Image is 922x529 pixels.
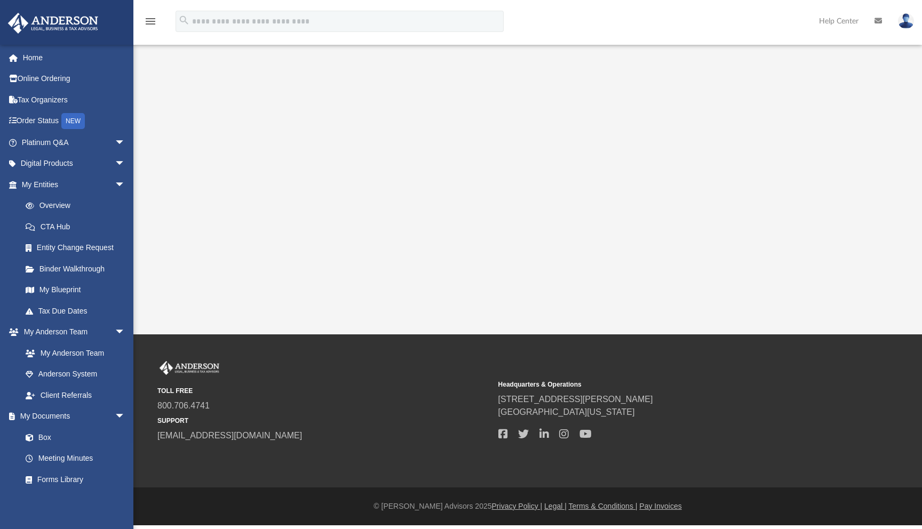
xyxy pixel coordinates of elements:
[7,110,141,132] a: Order StatusNEW
[492,502,543,510] a: Privacy Policy |
[157,386,491,396] small: TOLL FREE
[15,237,141,259] a: Entity Change Request
[898,13,914,29] img: User Pic
[144,20,157,28] a: menu
[15,364,136,385] a: Anderson System
[7,47,141,68] a: Home
[61,113,85,129] div: NEW
[7,89,141,110] a: Tax Organizers
[7,153,141,174] a: Digital Productsarrow_drop_down
[15,384,136,406] a: Client Referrals
[178,14,190,26] i: search
[115,406,136,428] span: arrow_drop_down
[115,322,136,343] span: arrow_drop_down
[15,342,131,364] a: My Anderson Team
[15,490,136,511] a: Notarize
[15,258,141,279] a: Binder Walkthrough
[115,153,136,175] span: arrow_drop_down
[498,380,832,389] small: Headquarters & Operations
[115,132,136,154] span: arrow_drop_down
[115,174,136,196] span: arrow_drop_down
[15,216,141,237] a: CTA Hub
[639,502,681,510] a: Pay Invoices
[15,195,141,217] a: Overview
[569,502,638,510] a: Terms & Conditions |
[144,15,157,28] i: menu
[133,501,922,512] div: © [PERSON_NAME] Advisors 2025
[15,427,131,448] a: Box
[15,469,131,490] a: Forms Library
[15,448,136,469] a: Meeting Minutes
[157,416,491,426] small: SUPPORT
[157,361,221,375] img: Anderson Advisors Platinum Portal
[157,401,210,410] a: 800.706.4741
[7,174,141,195] a: My Entitiesarrow_drop_down
[7,322,136,343] a: My Anderson Teamarrow_drop_down
[15,300,141,322] a: Tax Due Dates
[7,406,136,427] a: My Documentsarrow_drop_down
[7,68,141,90] a: Online Ordering
[544,502,567,510] a: Legal |
[7,132,141,153] a: Platinum Q&Aarrow_drop_down
[157,431,302,440] a: [EMAIL_ADDRESS][DOMAIN_NAME]
[498,407,635,416] a: [GEOGRAPHIC_DATA][US_STATE]
[5,13,101,34] img: Anderson Advisors Platinum Portal
[498,395,653,404] a: [STREET_ADDRESS][PERSON_NAME]
[15,279,136,301] a: My Blueprint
